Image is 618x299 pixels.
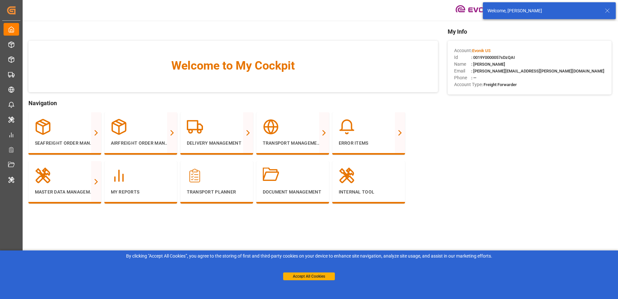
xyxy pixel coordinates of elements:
[111,189,171,195] p: My Reports
[283,272,335,280] button: Accept All Cookies
[471,75,476,80] span: : —
[41,57,425,74] span: Welcome to My Cockpit
[5,253,613,260] div: By clicking "Accept All Cookies”, you agree to the storing of first and third-party cookies on yo...
[263,189,323,195] p: Document Management
[471,48,491,53] span: :
[454,68,471,74] span: Email
[339,189,399,195] p: Internal Tool
[482,82,517,87] span: : Freight Forwarder
[339,140,399,147] p: Error Items
[454,47,471,54] span: Account
[187,189,247,195] p: Transport Planner
[454,54,471,61] span: Id
[111,140,171,147] p: Airfreight Order Management
[472,48,491,53] span: Evonik US
[263,140,323,147] p: Transport Management
[471,62,505,67] span: : [PERSON_NAME]
[454,74,471,81] span: Phone
[454,61,471,68] span: Name
[455,5,497,16] img: Evonik-brand-mark-Deep-Purple-RGB.jpeg_1700498283.jpeg
[471,69,604,73] span: : [PERSON_NAME][EMAIL_ADDRESS][PERSON_NAME][DOMAIN_NAME]
[487,7,599,14] div: Welcome, [PERSON_NAME]
[35,189,95,195] p: Master Data Management
[28,99,438,107] span: Navigation
[35,140,95,147] p: Seafreight Order Management
[187,140,247,147] p: Delivery Management
[471,55,515,60] span: : 0019Y0000057sDzQAI
[454,81,482,88] span: Account Type
[448,27,612,36] span: My Info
